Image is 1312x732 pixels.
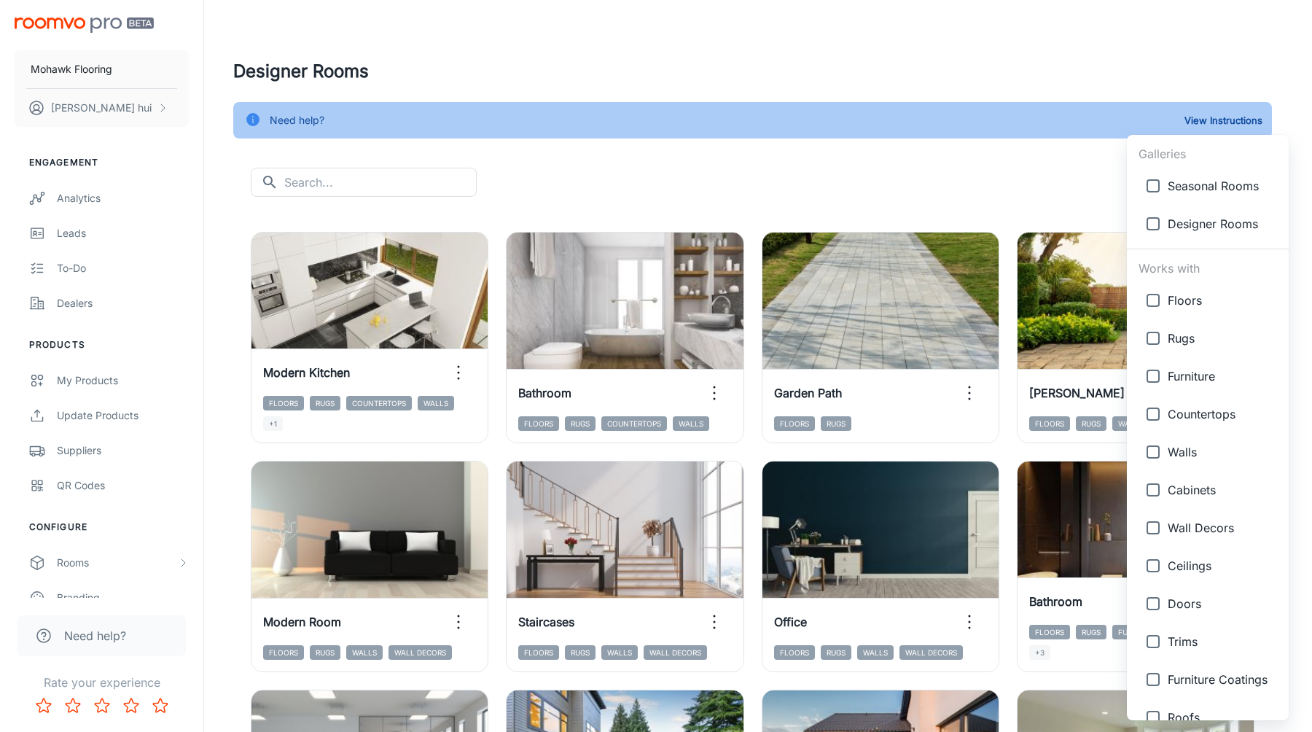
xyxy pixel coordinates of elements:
[1168,519,1277,537] span: Wall Decors
[1168,671,1277,688] span: Furniture Coatings
[1168,292,1277,309] span: Floors
[1168,557,1277,575] span: Ceilings
[1168,443,1277,461] span: Walls
[1168,177,1277,195] span: Seasonal Rooms
[1168,633,1277,650] span: Trims
[1168,481,1277,499] span: Cabinets
[1168,215,1277,233] span: Designer Rooms
[1168,330,1277,347] span: Rugs
[1168,595,1277,612] span: Doors
[1168,405,1277,423] span: Countertops
[1168,367,1277,385] span: Furniture
[1168,709,1277,726] span: Roofs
